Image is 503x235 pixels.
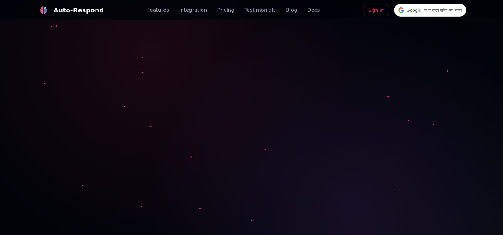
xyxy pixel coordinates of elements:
a: Auto-Respond [37,4,104,17]
img: logo.svg [39,6,47,14]
a: Features [147,6,169,14]
a: Testimonials [244,6,276,14]
a: Integration [179,6,207,14]
a: Pricing [217,6,235,14]
a: Sign In [363,4,389,16]
span: Google এর মাধ্যমে সাইন-ইন করুন [407,7,462,14]
div: Google এর মাধ্যমে সাইন-ইন করুন [394,4,466,17]
div: Auto-Respond [54,6,104,15]
a: Blog [286,6,297,14]
a: Docs [307,6,320,14]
